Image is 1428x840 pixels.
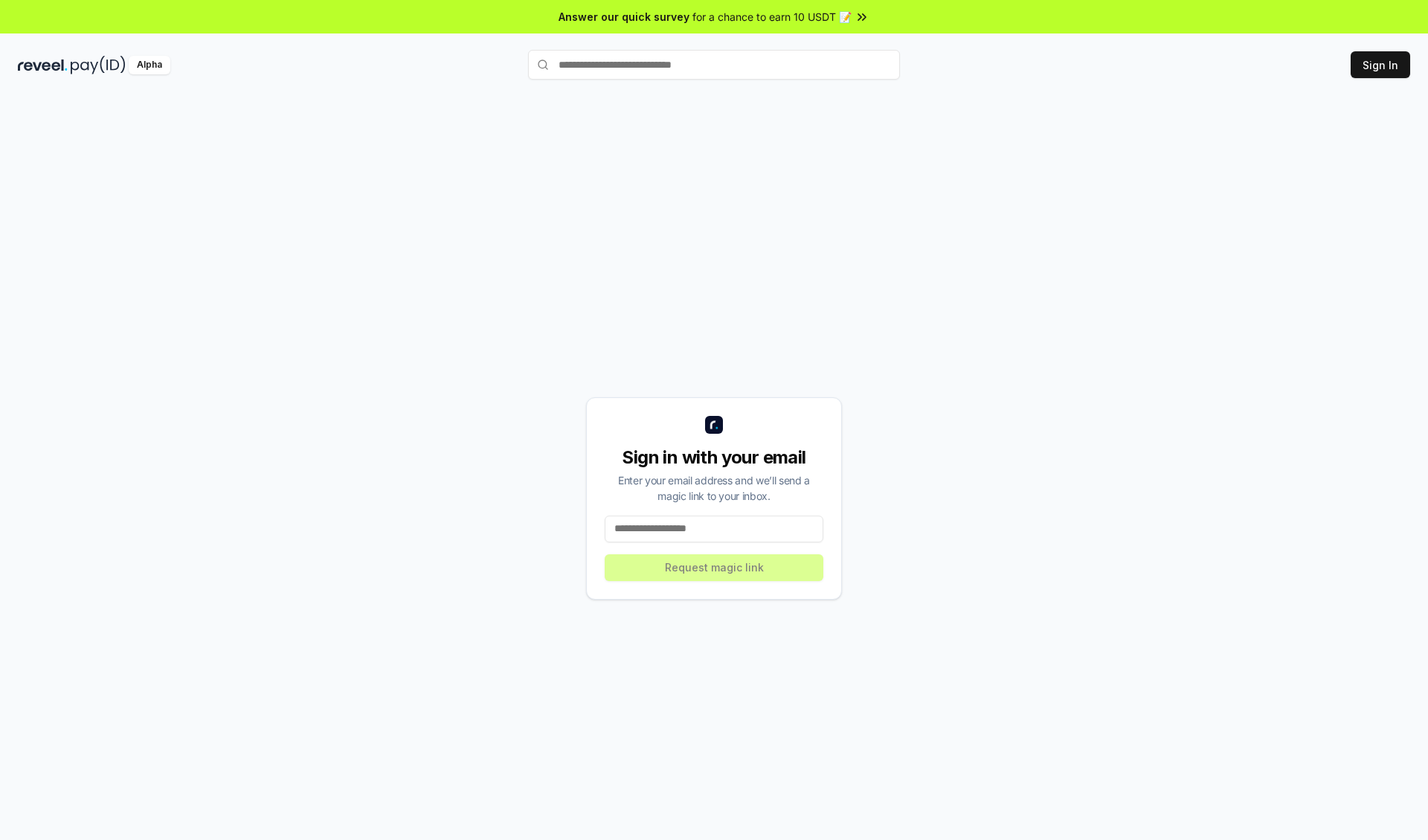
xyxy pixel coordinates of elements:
img: logo_small [705,416,723,434]
img: reveel_dark [18,56,68,74]
div: Alpha [129,56,170,74]
img: pay_id [71,56,126,74]
div: Enter your email address and we’ll send a magic link to your inbox. [605,472,823,504]
div: Sign in with your email [605,446,823,469]
button: Sign In [1351,51,1410,78]
span: Answer our quick survey [559,9,689,25]
span: for a chance to earn 10 USDT 📝 [692,9,852,25]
